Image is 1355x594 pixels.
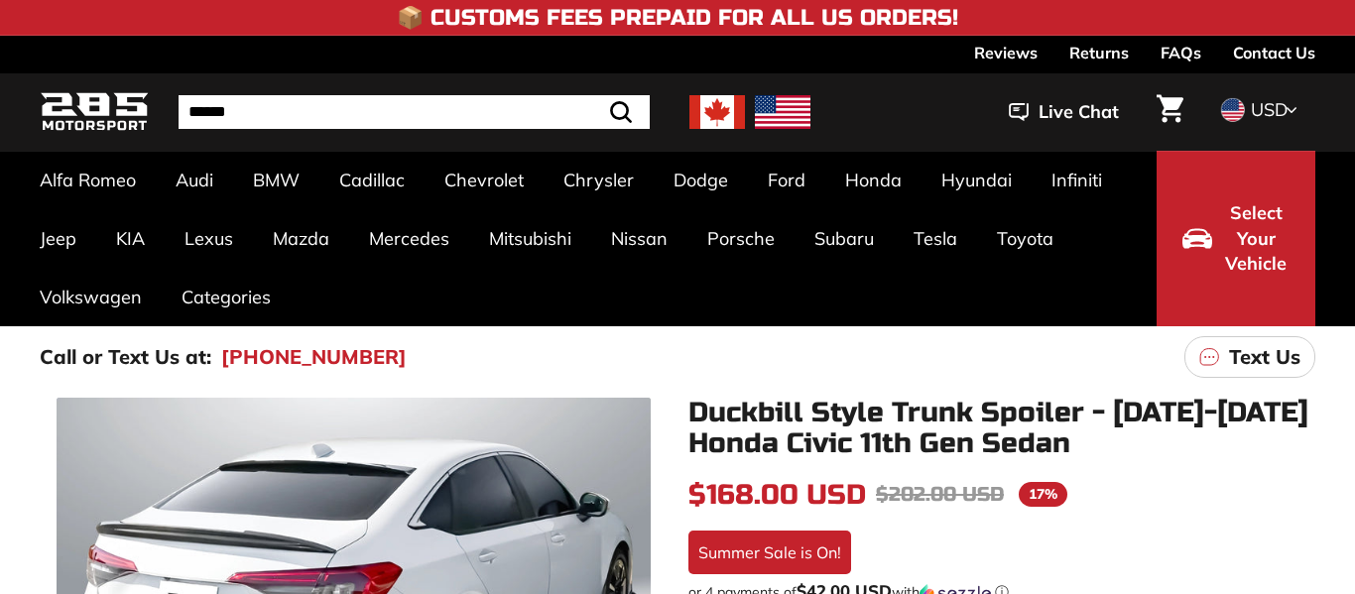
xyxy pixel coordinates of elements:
[1039,99,1119,125] span: Live Chat
[469,209,591,268] a: Mitsubishi
[1145,78,1195,146] a: Cart
[894,209,977,268] a: Tesla
[748,151,825,209] a: Ford
[319,151,425,209] a: Cadillac
[687,209,795,268] a: Porsche
[1222,200,1290,277] span: Select Your Vehicle
[1184,336,1315,378] a: Text Us
[688,531,851,574] div: Summer Sale is On!
[40,342,211,372] p: Call or Text Us at:
[156,151,233,209] a: Audi
[688,398,1315,459] h1: Duckbill Style Trunk Spoiler - [DATE]-[DATE] Honda Civic 11th Gen Sedan
[876,482,1004,507] span: $202.00 USD
[162,268,291,326] a: Categories
[96,209,165,268] a: KIA
[825,151,922,209] a: Honda
[1157,151,1315,326] button: Select Your Vehicle
[425,151,544,209] a: Chevrolet
[253,209,349,268] a: Mazda
[977,209,1073,268] a: Toyota
[20,151,156,209] a: Alfa Romeo
[20,209,96,268] a: Jeep
[983,87,1145,137] button: Live Chat
[1161,36,1201,69] a: FAQs
[20,268,162,326] a: Volkswagen
[795,209,894,268] a: Subaru
[922,151,1032,209] a: Hyundai
[1233,36,1315,69] a: Contact Us
[179,95,650,129] input: Search
[591,209,687,268] a: Nissan
[1032,151,1122,209] a: Infiniti
[349,209,469,268] a: Mercedes
[1251,98,1288,121] span: USD
[1069,36,1129,69] a: Returns
[654,151,748,209] a: Dodge
[544,151,654,209] a: Chrysler
[974,36,1038,69] a: Reviews
[40,89,149,136] img: Logo_285_Motorsport_areodynamics_components
[397,6,958,30] h4: 📦 Customs Fees Prepaid for All US Orders!
[1019,482,1067,507] span: 17%
[1229,342,1300,372] p: Text Us
[165,209,253,268] a: Lexus
[688,478,866,512] span: $168.00 USD
[233,151,319,209] a: BMW
[221,342,407,372] a: [PHONE_NUMBER]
